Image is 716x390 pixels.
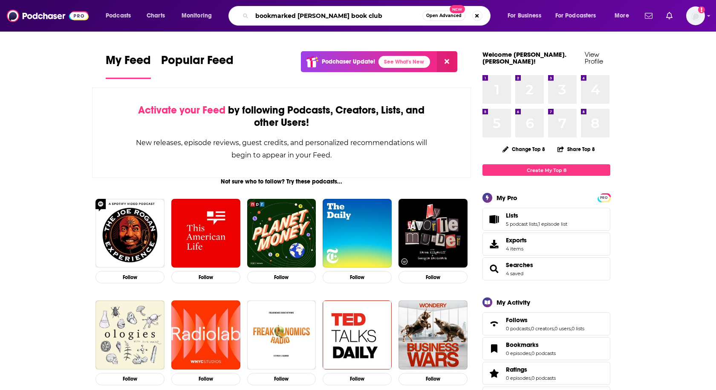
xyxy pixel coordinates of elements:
[531,375,556,381] a: 0 podcasts
[171,199,240,268] img: This American Life
[106,10,131,22] span: Podcasts
[323,271,392,283] button: Follow
[247,300,316,370] img: Freakonomics Radio
[506,366,527,373] span: Ratings
[497,298,530,306] div: My Activity
[506,316,584,324] a: Follows
[135,137,428,161] div: New releases, episode reviews, guest credits, and personalized recommendations will begin to appe...
[554,326,554,332] span: ,
[398,199,468,268] img: My Favorite Murder with Karen Kilgariff and Georgia Hardstark
[398,300,468,370] img: Business Wars
[482,50,566,65] a: Welcome [PERSON_NAME].[PERSON_NAME]!
[450,5,465,13] span: New
[247,373,316,385] button: Follow
[641,9,656,23] a: Show notifications dropdown
[686,6,705,25] span: Logged in as heidi.egloff
[323,300,392,370] img: TED Talks Daily
[502,9,552,23] button: open menu
[106,53,151,79] a: My Feed
[506,271,523,276] a: 4 saved
[147,10,165,22] span: Charts
[506,316,528,324] span: Follows
[538,221,567,227] a: 1 episode list
[247,271,316,283] button: Follow
[531,350,531,356] span: ,
[398,271,468,283] button: Follow
[237,6,499,26] div: Search podcasts, credits, & more...
[323,373,392,385] button: Follow
[506,366,556,373] a: Ratings
[531,326,554,332] a: 0 creators
[506,350,531,356] a: 0 episodes
[398,373,468,385] button: Follow
[531,350,556,356] a: 0 podcasts
[176,9,223,23] button: open menu
[482,362,610,385] span: Ratings
[95,199,165,268] img: The Joe Rogan Experience
[506,212,567,219] a: Lists
[482,257,610,280] span: Searches
[422,11,465,21] button: Open AdvancedNew
[554,326,571,332] a: 0 users
[555,10,596,22] span: For Podcasters
[161,53,234,79] a: Popular Feed
[506,326,530,332] a: 0 podcasts
[92,178,471,185] div: Not sure who to follow? Try these podcasts...
[485,263,502,275] a: Searches
[571,326,572,332] span: ,
[506,236,527,244] span: Exports
[485,343,502,355] a: Bookmarks
[698,6,705,13] svg: Add a profile image
[141,9,170,23] a: Charts
[485,318,502,330] a: Follows
[506,341,556,349] a: Bookmarks
[138,104,225,116] span: Activate your Feed
[686,6,705,25] button: Show profile menu
[482,208,610,231] span: Lists
[378,56,430,68] a: See What's New
[135,104,428,129] div: by following Podcasts, Creators, Lists, and other Users!
[550,9,609,23] button: open menu
[599,194,609,201] a: PRO
[482,337,610,360] span: Bookmarks
[171,373,240,385] button: Follow
[252,9,422,23] input: Search podcasts, credits, & more...
[506,261,533,269] a: Searches
[322,58,375,65] p: Podchaser Update!
[482,164,610,176] a: Create My Top 8
[95,373,165,385] button: Follow
[615,10,629,22] span: More
[171,271,240,283] button: Follow
[506,375,531,381] a: 0 episodes
[323,199,392,268] img: The Daily
[609,9,640,23] button: open menu
[426,14,462,18] span: Open Advanced
[482,312,610,335] span: Follows
[557,141,595,157] button: Share Top 8
[506,212,518,219] span: Lists
[506,246,527,252] span: 4 items
[95,300,165,370] img: Ologies with Alie Ward
[531,375,531,381] span: ,
[497,144,550,154] button: Change Top 8
[247,199,316,268] img: Planet Money
[599,195,609,201] span: PRO
[182,10,212,22] span: Monitoring
[106,53,151,73] span: My Feed
[7,8,89,24] img: Podchaser - Follow, Share and Rate Podcasts
[171,300,240,370] img: Radiolab
[485,367,502,379] a: Ratings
